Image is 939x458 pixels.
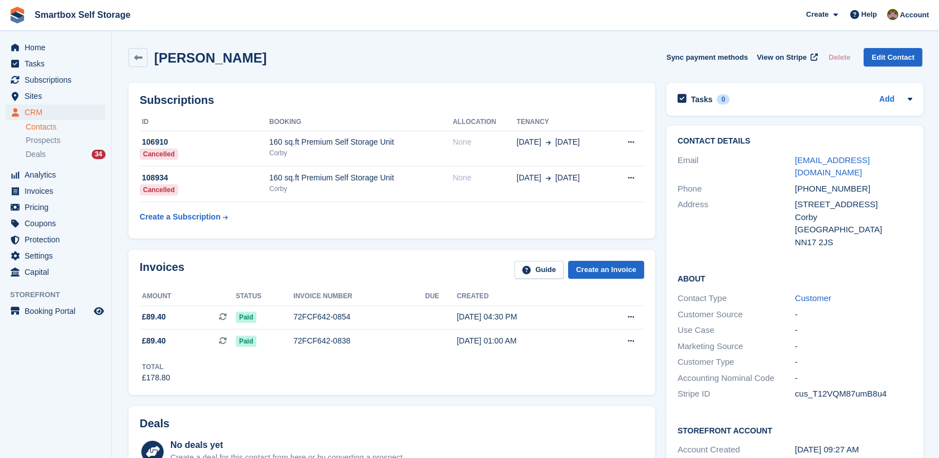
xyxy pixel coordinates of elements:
img: Kayleigh Devlin [887,9,898,20]
div: No deals yet [170,438,404,452]
th: Invoice number [293,288,425,306]
div: Customer Type [678,356,795,369]
div: [DATE] 09:27 AM [795,443,912,456]
a: Guide [514,261,564,279]
div: - [795,356,912,369]
div: Cancelled [140,149,178,160]
span: £89.40 [142,311,166,323]
div: Address [678,198,795,249]
div: Email [678,154,795,179]
div: [PHONE_NUMBER] [795,183,912,195]
button: Delete [824,48,855,66]
span: Analytics [25,167,92,183]
span: View on Stripe [757,52,807,63]
span: Create [806,9,828,20]
div: 160 sq.ft Premium Self Storage Unit [269,136,452,148]
h2: Tasks [691,94,713,104]
a: Add [879,93,894,106]
span: Pricing [25,199,92,215]
a: Prospects [26,135,106,146]
div: Total [142,362,170,372]
div: Account Created [678,443,795,456]
span: Invoices [25,183,92,199]
div: Customer Source [678,308,795,321]
div: - [795,340,912,353]
div: NN17 2JS [795,236,912,249]
th: Tenancy [517,113,609,131]
div: Corby [795,211,912,224]
div: - [795,324,912,337]
div: None [452,172,516,184]
div: Corby [269,148,452,158]
h2: Subscriptions [140,94,644,107]
div: - [795,308,912,321]
span: Help [861,9,877,20]
div: [GEOGRAPHIC_DATA] [795,223,912,236]
span: Settings [25,248,92,264]
span: [DATE] [555,136,580,148]
h2: About [678,273,912,284]
div: Marketing Source [678,340,795,353]
span: Home [25,40,92,55]
a: menu [6,248,106,264]
th: Status [236,288,293,306]
span: Paid [236,312,256,323]
div: Accounting Nominal Code [678,372,795,385]
span: [DATE] [555,172,580,184]
div: 72FCF642-0854 [293,311,425,323]
div: cus_T12VQM87umB8u4 [795,388,912,400]
th: Due [425,288,457,306]
span: Protection [25,232,92,247]
div: [DATE] 01:00 AM [457,335,592,347]
h2: Invoices [140,261,184,279]
div: Phone [678,183,795,195]
div: [STREET_ADDRESS] [795,198,912,211]
a: Contacts [26,122,106,132]
a: Smartbox Self Storage [30,6,135,24]
div: Create a Subscription [140,211,221,223]
span: £89.40 [142,335,166,347]
button: Sync payment methods [666,48,748,66]
th: Amount [140,288,236,306]
span: CRM [25,104,92,120]
span: [DATE] [517,172,541,184]
a: menu [6,104,106,120]
h2: Deals [140,417,169,430]
span: Account [900,9,929,21]
a: menu [6,199,106,215]
h2: Storefront Account [678,424,912,436]
h2: Contact Details [678,137,912,146]
span: Prospects [26,135,60,146]
div: Contact Type [678,292,795,305]
span: Storefront [10,289,111,300]
a: menu [6,88,106,104]
div: - [795,372,912,385]
a: Create a Subscription [140,207,228,227]
a: Preview store [92,304,106,318]
a: menu [6,232,106,247]
div: 72FCF642-0838 [293,335,425,347]
a: menu [6,56,106,71]
a: menu [6,183,106,199]
span: [DATE] [517,136,541,148]
th: Created [457,288,592,306]
a: View on Stripe [752,48,820,66]
img: stora-icon-8386f47178a22dfd0bd8f6a31ec36ba5ce8667c1dd55bd0f319d3a0aa187defe.svg [9,7,26,23]
div: £178.80 [142,372,170,384]
h2: [PERSON_NAME] [154,50,266,65]
a: Customer [795,293,831,303]
div: Stripe ID [678,388,795,400]
span: Booking Portal [25,303,92,319]
div: Use Case [678,324,795,337]
span: Coupons [25,216,92,231]
th: Booking [269,113,452,131]
a: Deals 34 [26,149,106,160]
a: menu [6,303,106,319]
a: Create an Invoice [568,261,644,279]
div: Cancelled [140,184,178,195]
th: ID [140,113,269,131]
span: Tasks [25,56,92,71]
span: Subscriptions [25,72,92,88]
a: Edit Contact [864,48,922,66]
div: 106910 [140,136,269,148]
